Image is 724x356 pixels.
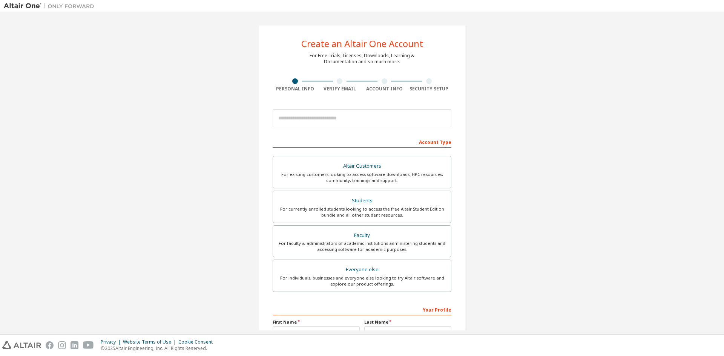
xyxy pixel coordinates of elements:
[310,53,414,65] div: For Free Trials, Licenses, Downloads, Learning & Documentation and so much more.
[278,196,446,206] div: Students
[83,341,94,349] img: youtube.svg
[278,230,446,241] div: Faculty
[46,341,54,349] img: facebook.svg
[273,303,451,315] div: Your Profile
[278,206,446,218] div: For currently enrolled students looking to access the free Altair Student Edition bundle and all ...
[273,319,360,325] label: First Name
[278,240,446,252] div: For faculty & administrators of academic institutions administering students and accessing softwa...
[101,339,123,345] div: Privacy
[4,2,98,10] img: Altair One
[407,86,452,92] div: Security Setup
[278,161,446,171] div: Altair Customers
[301,39,423,48] div: Create an Altair One Account
[71,341,78,349] img: linkedin.svg
[123,339,178,345] div: Website Terms of Use
[278,275,446,287] div: For individuals, businesses and everyone else looking to try Altair software and explore our prod...
[273,86,318,92] div: Personal Info
[364,319,451,325] label: Last Name
[278,171,446,183] div: For existing customers looking to access software downloads, HPC resources, community, trainings ...
[178,339,217,345] div: Cookie Consent
[58,341,66,349] img: instagram.svg
[273,136,451,148] div: Account Type
[278,264,446,275] div: Everyone else
[101,345,217,351] p: © 2025 Altair Engineering, Inc. All Rights Reserved.
[362,86,407,92] div: Account Info
[2,341,41,349] img: altair_logo.svg
[318,86,362,92] div: Verify Email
